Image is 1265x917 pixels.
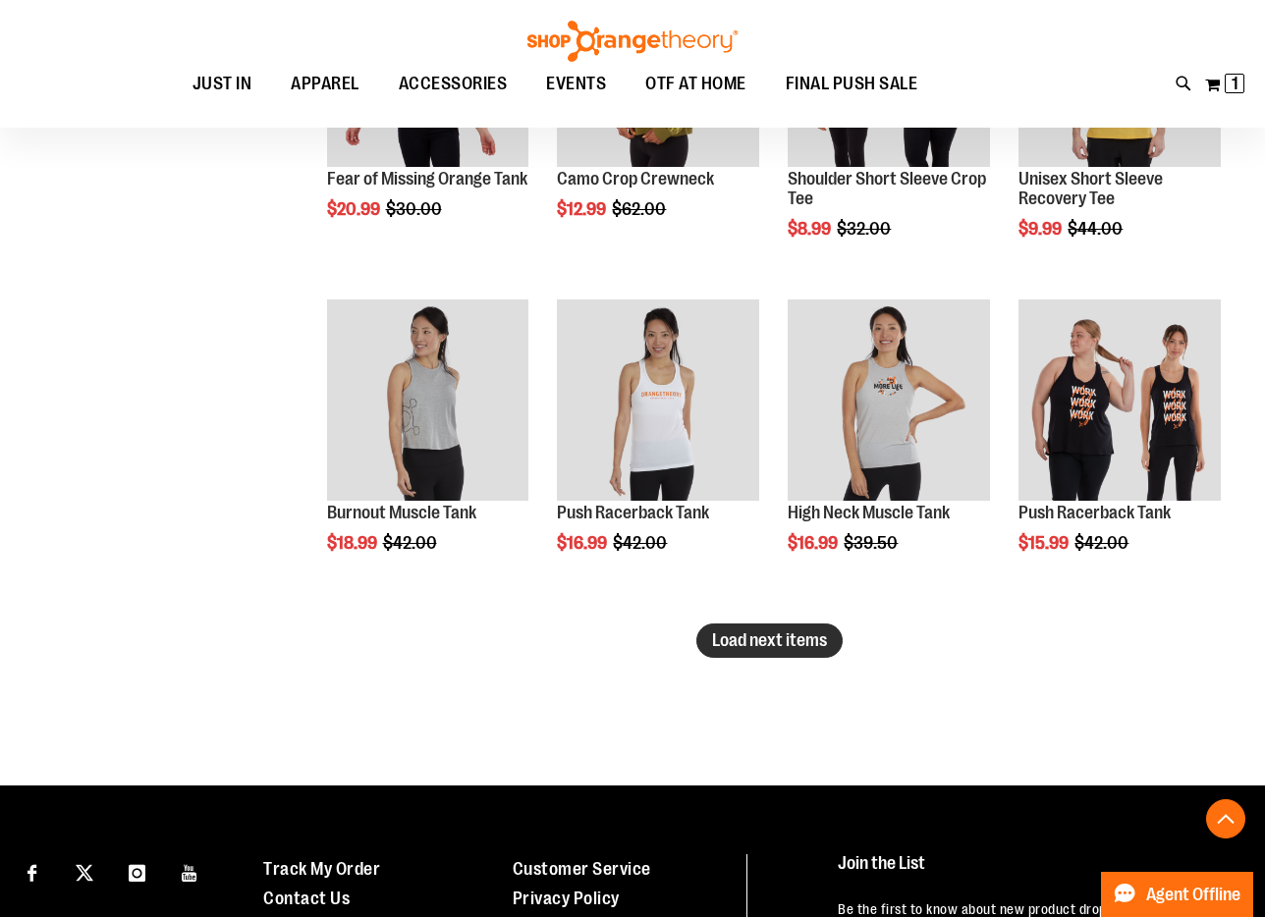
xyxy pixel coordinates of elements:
a: Unisex Short Sleeve Recovery Tee [1018,169,1163,208]
a: Burnout Muscle Tank [327,503,476,522]
span: $15.99 [1018,533,1072,553]
a: FINAL PUSH SALE [766,62,938,107]
span: 1 [1232,74,1238,93]
span: $16.99 [557,533,610,553]
span: $12.99 [557,199,609,219]
a: Product image for Push Racerback Tank [557,299,759,505]
a: Visit our Facebook page [15,854,49,889]
a: Product image for Burnout Muscle Tank [327,299,529,505]
span: $42.00 [383,533,440,553]
a: Product image for High Neck Muscle Tank [788,299,990,505]
div: product [778,290,1000,603]
span: $44.00 [1068,219,1126,239]
span: $20.99 [327,199,383,219]
a: JUST IN [173,62,272,107]
span: $18.99 [327,533,380,553]
img: Twitter [76,864,93,882]
img: Product image for Push Racerback Tank [1018,299,1221,502]
a: Visit our Youtube page [173,854,207,889]
span: $8.99 [788,219,834,239]
span: EVENTS [546,62,606,106]
a: Contact Us [263,889,350,908]
a: Privacy Policy [513,889,620,908]
a: High Neck Muscle Tank [788,503,950,522]
a: APPAREL [271,62,379,106]
span: $30.00 [386,199,445,219]
span: $39.50 [844,533,901,553]
img: Product image for Burnout Muscle Tank [327,299,529,502]
button: Load next items [696,623,843,658]
img: Product image for High Neck Muscle Tank [788,299,990,502]
a: EVENTS [526,62,626,107]
span: $9.99 [1018,219,1065,239]
button: Back To Top [1206,799,1245,838]
a: Track My Order [263,859,380,879]
span: OTF AT HOME [645,62,746,106]
span: $32.00 [837,219,894,239]
a: Customer Service [513,859,651,879]
a: Push Racerback Tank [1018,503,1171,522]
button: Agent Offline [1101,872,1253,917]
div: product [547,290,769,603]
span: FINAL PUSH SALE [786,62,918,106]
a: Shoulder Short Sleeve Crop Tee [788,169,986,208]
span: $16.99 [788,533,841,553]
span: Agent Offline [1146,886,1240,904]
span: JUST IN [192,62,252,106]
a: Camo Crop Crewneck [557,169,714,189]
span: $62.00 [612,199,669,219]
a: Fear of Missing Orange Tank [327,169,527,189]
span: ACCESSORIES [399,62,508,106]
span: Load next items [712,630,827,650]
span: $42.00 [1074,533,1131,553]
a: Visit our X page [68,854,102,889]
a: Visit our Instagram page [120,854,154,889]
h4: Join the List [838,854,1230,890]
span: $42.00 [613,533,670,553]
a: ACCESSORIES [379,62,527,107]
img: Product image for Push Racerback Tank [557,299,759,502]
a: Product image for Push Racerback Tank [1018,299,1221,505]
span: APPAREL [291,62,359,106]
img: Shop Orangetheory [524,21,741,62]
div: product [317,290,539,603]
a: Push Racerback Tank [557,503,709,522]
div: product [1009,290,1231,603]
a: OTF AT HOME [626,62,766,107]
